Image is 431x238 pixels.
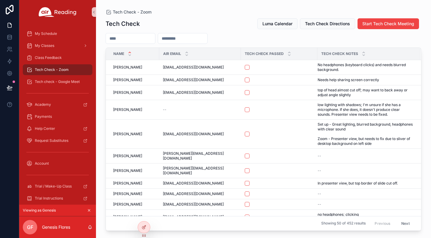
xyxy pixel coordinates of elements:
[318,212,381,222] span: no headphones; clicking lookng down
[318,154,321,158] span: --
[163,202,237,207] a: [EMAIL_ADDRESS][DOMAIN_NAME]
[23,111,92,122] a: Payments
[113,65,156,70] a: [PERSON_NAME]
[163,191,224,196] span: [EMAIL_ADDRESS][DOMAIN_NAME]
[358,18,419,29] button: Start Tech Check Meeting
[163,181,237,186] a: [EMAIL_ADDRESS][DOMAIN_NAME]
[163,107,166,112] span: --
[362,21,414,27] span: Start Tech Check Meeting
[321,51,358,56] span: Tech Check Notes
[163,65,237,70] a: [EMAIL_ADDRESS][DOMAIN_NAME]
[35,114,52,119] span: Payments
[163,215,237,219] a: [EMAIL_ADDRESS][DOMAIN_NAME]
[113,154,142,158] span: [PERSON_NAME]
[35,43,54,48] span: My Classes
[35,102,51,107] span: Academy
[318,168,413,173] a: --
[27,224,33,231] span: GF
[318,191,413,196] a: --
[163,151,237,161] a: [PERSON_NAME][EMAIL_ADDRESS][DOMAIN_NAME]
[35,184,72,189] span: Trial / Make-Up Class
[23,123,92,134] a: Help Center
[113,168,156,173] a: [PERSON_NAME]
[318,181,398,186] span: In presenter view, but top border of slide cut off.
[113,9,151,15] span: Tech Check - Zoom
[318,202,413,207] a: --
[163,78,224,82] span: [EMAIL_ADDRESS][DOMAIN_NAME]
[113,78,156,82] a: [PERSON_NAME]
[35,161,49,166] span: Account
[318,88,413,97] a: top of head almost cut off; may want to back away or adjust angle slightly
[300,18,355,29] button: Tech Check Directions
[163,65,224,70] span: [EMAIL_ADDRESS][DOMAIN_NAME]
[35,55,62,60] span: Class Feedback
[113,78,142,82] span: [PERSON_NAME]
[113,202,156,207] a: [PERSON_NAME]
[321,221,366,226] span: Showing 50 of 452 results
[113,154,156,158] a: [PERSON_NAME]
[257,18,298,29] button: Luma Calendar
[318,168,321,173] span: --
[35,196,63,201] span: Trial Instructions
[106,9,151,15] a: Tech Check - Zoom
[113,202,142,207] span: [PERSON_NAME]
[23,99,92,110] a: Academy
[23,208,56,213] span: Viewing as Genesis
[113,132,142,136] span: [PERSON_NAME]
[23,193,92,204] a: Trial Instructions
[113,51,124,56] span: Name
[113,107,142,112] span: [PERSON_NAME]
[113,65,142,70] span: [PERSON_NAME]
[163,107,237,112] a: --
[318,122,413,146] a: Set up - Great lighting, blurred background, headphones with clear sound Zoom - Presenter view, b...
[318,212,413,222] a: no headphones; clicking lookng down
[35,138,68,143] span: Request Substitutes
[163,90,237,95] a: [EMAIL_ADDRESS][DOMAIN_NAME]
[318,191,321,196] span: --
[35,126,55,131] span: Help Center
[113,132,156,136] a: [PERSON_NAME]
[35,67,69,72] span: Tech Check - Zoom
[318,102,413,117] a: low lighting with shadows; I'm unsure if she has a microphone. If she does, it doesn't produce cl...
[163,191,237,196] a: [EMAIL_ADDRESS][DOMAIN_NAME]
[318,78,379,82] span: Needs help sharing screen correctly
[23,52,92,63] a: Class Feedback
[113,215,142,219] span: [PERSON_NAME]
[318,63,413,72] a: No headphones (keyboard clicks) and needs blurred background.
[318,202,321,207] span: --
[262,21,292,27] span: Luma Calendar
[113,107,156,112] a: [PERSON_NAME]
[113,191,156,196] a: [PERSON_NAME]
[163,202,224,207] span: [EMAIL_ADDRESS][DOMAIN_NAME]
[113,90,156,95] a: [PERSON_NAME]
[42,224,70,230] p: Genesis Flores
[113,168,142,173] span: [PERSON_NAME]
[163,90,224,95] span: [EMAIL_ADDRESS][DOMAIN_NAME]
[305,21,350,27] span: Tech Check Directions
[23,28,92,39] a: My Schedule
[318,181,413,186] a: In presenter view, but top border of slide cut off.
[245,51,284,56] span: Tech Check Passed
[113,181,156,186] a: [PERSON_NAME]
[35,79,80,84] span: Tech check - Google Meet
[35,31,57,36] span: My Schedule
[397,219,414,228] button: Next
[23,64,92,75] a: Tech Check - Zoom
[163,78,237,82] a: [EMAIL_ADDRESS][DOMAIN_NAME]
[23,158,92,169] a: Account
[163,215,224,219] span: [EMAIL_ADDRESS][DOMAIN_NAME]
[318,154,413,158] a: --
[163,166,237,175] a: [PERSON_NAME][EMAIL_ADDRESS][DOMAIN_NAME]
[163,51,181,56] span: Air Email
[318,78,413,82] a: Needs help sharing screen correctly
[163,132,224,136] span: [EMAIL_ADDRESS][DOMAIN_NAME]
[163,181,224,186] span: [EMAIL_ADDRESS][DOMAIN_NAME]
[113,181,142,186] span: [PERSON_NAME]
[23,181,92,192] a: Trial / Make-Up Class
